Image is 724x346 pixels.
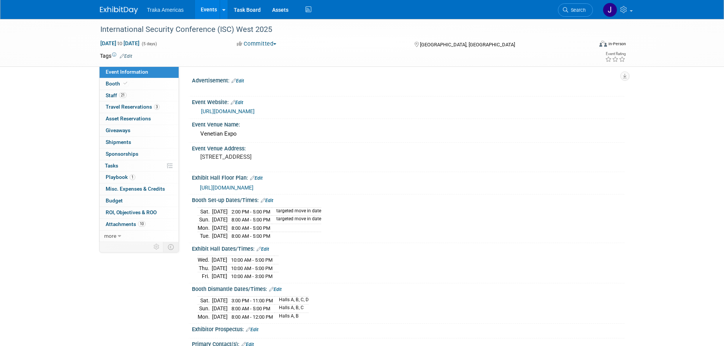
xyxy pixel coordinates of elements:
td: [DATE] [212,305,228,313]
span: 1 [130,174,135,180]
a: Travel Reservations3 [100,101,179,113]
span: Attachments [106,221,146,227]
td: [DATE] [212,313,228,321]
a: Booth [100,78,179,90]
span: 8:00 AM - 5:00 PM [231,217,270,223]
a: Edit [120,54,132,59]
td: Sun. [198,305,212,313]
span: Asset Reservations [106,115,151,122]
span: 2:00 PM - 5:00 PM [231,209,270,215]
td: [DATE] [212,272,227,280]
a: Playbook1 [100,172,179,183]
span: Staff [106,92,127,98]
a: Attachments10 [100,219,179,230]
td: [DATE] [212,256,227,264]
td: targeted move in date [272,216,321,224]
td: [DATE] [212,216,228,224]
pre: [STREET_ADDRESS] [200,153,364,160]
a: Edit [250,175,263,181]
td: [DATE] [212,296,228,305]
td: Wed. [198,256,212,264]
span: 10:00 AM - 5:00 PM [231,265,272,271]
span: Misc. Expenses & Credits [106,186,165,192]
a: more [100,231,179,242]
td: [DATE] [212,224,228,232]
td: Tags [100,52,132,60]
a: Sponsorships [100,149,179,160]
span: [GEOGRAPHIC_DATA], [GEOGRAPHIC_DATA] [420,42,515,47]
div: Venetian Expo [198,128,619,140]
a: Tasks [100,160,179,172]
a: Shipments [100,137,179,148]
div: Booth Dismantle Dates/Times: [192,283,624,293]
span: 10:00 AM - 3:00 PM [231,273,272,279]
div: Exhibit Hall Floor Plan: [192,172,624,182]
a: ROI, Objectives & ROO [100,207,179,218]
span: Playbook [106,174,135,180]
td: Personalize Event Tab Strip [150,242,163,252]
span: [URL][DOMAIN_NAME] [200,185,253,191]
span: Search [568,7,586,13]
span: Tasks [105,163,118,169]
a: Edit [231,100,243,105]
a: Edit [261,198,273,203]
span: Event Information [106,69,148,75]
span: 8:00 AM - 5:00 PM [231,225,270,231]
span: 10:00 AM - 5:00 PM [231,257,272,263]
i: Booth reservation complete [124,81,127,85]
td: Sun. [198,216,212,224]
td: Halls A, B, C, D [274,296,309,305]
td: Halls A, B [274,313,309,321]
span: Sponsorships [106,151,138,157]
span: 8:00 AM - 5:00 PM [231,233,270,239]
div: In-Person [608,41,626,47]
a: Budget [100,195,179,207]
div: Event Website: [192,96,624,106]
span: more [104,233,116,239]
a: Event Information [100,66,179,78]
img: Format-Inperson.png [599,41,607,47]
a: Asset Reservations [100,113,179,125]
div: Exhibitor Prospectus: [192,324,624,333]
td: Tue. [198,232,212,240]
span: (5 days) [141,41,157,46]
a: Giveaways [100,125,179,136]
a: Staff21 [100,90,179,101]
td: Halls A, B, C [274,305,309,313]
td: Fri. [198,272,212,280]
a: Misc. Expenses & Credits [100,183,179,195]
td: Toggle Event Tabs [163,242,179,252]
span: 21 [119,92,127,98]
a: Edit [231,78,244,84]
span: ROI, Objectives & ROO [106,209,157,215]
td: targeted move in date [272,207,321,216]
div: Exhibit Hall Dates/Times: [192,243,624,253]
span: Shipments [106,139,131,145]
img: Jamie Saenz [603,3,617,17]
a: Edit [269,287,282,292]
div: International Security Conference (ISC) West 2025 [98,23,581,36]
span: 3:00 PM - 11:00 PM [231,298,273,303]
span: 8:00 AM - 12:00 PM [231,314,273,320]
td: [DATE] [212,232,228,240]
span: Giveaways [106,127,130,133]
span: 3 [154,104,160,110]
div: Booth Set-up Dates/Times: [192,194,624,204]
span: Budget [106,197,123,204]
span: 10 [138,221,146,227]
td: Mon. [198,224,212,232]
button: Committed [234,40,279,48]
img: ExhibitDay [100,6,138,14]
span: Booth [106,81,129,87]
span: 8:00 AM - 5:00 PM [231,306,270,311]
td: Mon. [198,313,212,321]
a: Search [558,3,593,17]
a: [URL][DOMAIN_NAME] [201,108,255,114]
div: Event Format [548,39,626,51]
td: Sat. [198,207,212,216]
div: Advertisement: [192,75,624,85]
td: [DATE] [212,264,227,272]
a: Edit [257,246,269,252]
span: Travel Reservations [106,104,160,110]
span: [DATE] [DATE] [100,40,140,47]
